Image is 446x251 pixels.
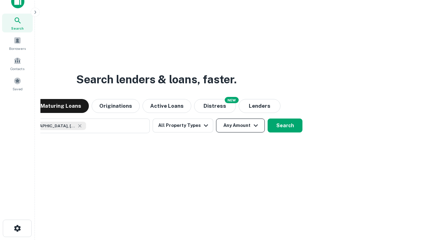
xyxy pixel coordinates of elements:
span: Search [11,25,24,31]
button: Maturing Loans [33,99,89,113]
button: Search [268,119,302,132]
button: [GEOGRAPHIC_DATA], [GEOGRAPHIC_DATA], [GEOGRAPHIC_DATA] [10,119,150,133]
button: Any Amount [216,119,265,132]
button: Search distressed loans with lien and other non-mortgage details. [194,99,236,113]
a: Search [2,14,33,32]
button: All Property Types [153,119,213,132]
a: Contacts [2,54,33,73]
span: Contacts [10,66,24,71]
span: Saved [13,86,23,92]
a: Saved [2,74,33,93]
button: Lenders [239,99,280,113]
span: Borrowers [9,46,26,51]
h3: Search lenders & loans, faster. [76,71,237,88]
iframe: Chat Widget [411,195,446,229]
span: [GEOGRAPHIC_DATA], [GEOGRAPHIC_DATA], [GEOGRAPHIC_DATA] [23,123,76,129]
button: Active Loans [143,99,191,113]
a: Borrowers [2,34,33,53]
button: Originations [92,99,140,113]
div: NEW [225,97,239,103]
